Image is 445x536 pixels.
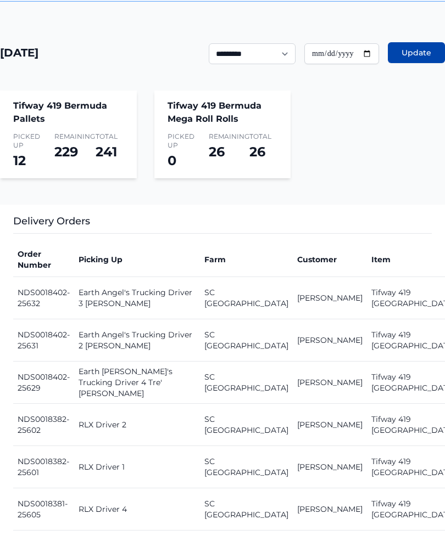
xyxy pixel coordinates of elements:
th: Order Number [13,243,74,278]
td: RLX Driver 4 [74,489,200,531]
span: 229 [54,144,78,160]
td: Earth Angel's Trucking Driver 3 [PERSON_NAME] [74,278,200,320]
td: [PERSON_NAME] [293,404,367,447]
td: SC [GEOGRAPHIC_DATA] [200,489,293,531]
td: [PERSON_NAME] [293,278,367,320]
td: NDS0018402-25632 [13,278,74,320]
span: Picked Up [168,133,196,150]
td: [PERSON_NAME] [293,489,367,531]
td: SC [GEOGRAPHIC_DATA] [200,320,293,362]
td: [PERSON_NAME] [293,362,367,404]
h4: Tifway 419 Bermuda Mega Roll Rolls [168,100,278,126]
td: RLX Driver 1 [74,447,200,489]
td: NDS0018382-25602 [13,404,74,447]
span: Update [402,48,431,59]
span: Picked Up [13,133,41,150]
td: [PERSON_NAME] [293,320,367,362]
td: SC [GEOGRAPHIC_DATA] [200,362,293,404]
span: Total [249,133,277,142]
td: RLX Driver 2 [74,404,200,447]
span: Remaining [209,133,237,142]
th: Farm [200,243,293,278]
td: SC [GEOGRAPHIC_DATA] [200,278,293,320]
span: Total [96,133,124,142]
td: SC [GEOGRAPHIC_DATA] [200,447,293,489]
th: Picking Up [74,243,200,278]
td: NDS0018402-25631 [13,320,74,362]
td: NDS0018402-25629 [13,362,74,404]
td: NDS0018382-25601 [13,447,74,489]
td: SC [GEOGRAPHIC_DATA] [200,404,293,447]
span: Remaining [54,133,82,142]
h4: Tifway 419 Bermuda Pallets [13,100,124,126]
span: 0 [168,153,176,169]
span: 12 [13,153,26,169]
button: Update [388,43,445,64]
td: Earth [PERSON_NAME]'s Trucking Driver 4 Tre' [PERSON_NAME] [74,362,200,404]
h3: Delivery Orders [13,214,432,234]
td: Earth Angel's Trucking Driver 2 [PERSON_NAME] [74,320,200,362]
span: 26 [209,144,225,160]
td: NDS0018381-25605 [13,489,74,531]
span: 26 [249,144,265,160]
span: 241 [96,144,117,160]
td: [PERSON_NAME] [293,447,367,489]
th: Customer [293,243,367,278]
